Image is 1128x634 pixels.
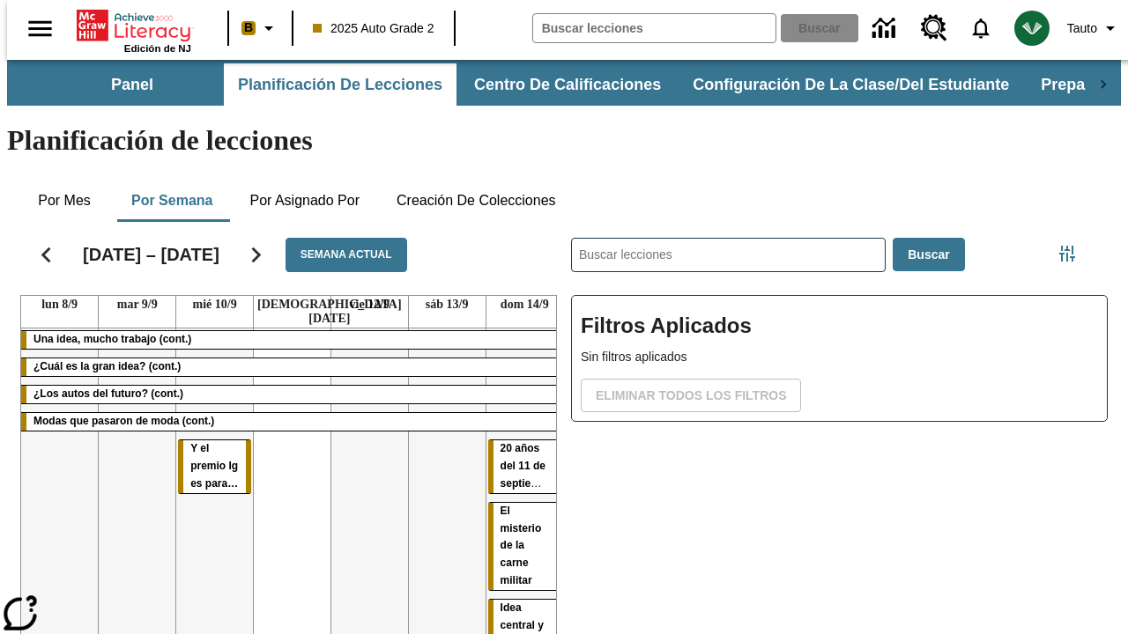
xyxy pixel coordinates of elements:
button: Buscar [893,238,964,272]
h1: Planificación de lecciones [7,124,1121,157]
div: Y el premio Ig es para… [178,440,251,493]
p: Sin filtros aplicados [581,348,1098,366]
a: Centro de recursos, Se abrirá en una pestaña nueva. [910,4,958,52]
a: Notificaciones [958,5,1004,51]
span: Una idea, mucho trabajo (cont.) [33,333,191,345]
span: Modas que pasaron de moda (cont.) [33,415,214,427]
span: ¿Los autos del futuro? (cont.) [33,387,183,400]
span: 20 años del 11 de septiembre [501,442,557,490]
button: Por semana [117,180,226,222]
div: Portada [77,6,191,54]
a: 13 de septiembre de 2025 [422,296,472,313]
span: ¿Cuál es la gran idea? (cont.) [33,360,181,372]
button: Regresar [24,232,69,277]
a: Portada [77,8,191,43]
div: ¿Los autos del futuro? (cont.) [21,386,563,403]
img: avatar image [1014,11,1050,46]
span: B [244,17,253,39]
a: 12 de septiembre de 2025 [346,296,394,313]
button: Escoja un nuevo avatar [1004,5,1060,51]
div: 20 años del 11 de septiembre [488,440,561,493]
button: Por asignado por [235,180,374,222]
div: Filtros Aplicados [571,295,1108,422]
h2: [DATE] – [DATE] [83,244,219,265]
button: Creación de colecciones [382,180,570,222]
a: 14 de septiembre de 2025 [497,296,553,313]
div: ¿Cuál es la gran idea? (cont.) [21,358,563,376]
button: Planificación de lecciones [224,63,456,106]
a: 8 de septiembre de 2025 [38,296,81,313]
a: 9 de septiembre de 2025 [114,296,161,313]
button: Semana actual [286,238,407,272]
button: Por mes [20,180,108,222]
span: Tauto [1067,19,1097,38]
div: Subbarra de navegación [7,60,1121,106]
div: El misterio de la carne militar [488,503,561,591]
button: Abrir el menú lateral [14,3,66,55]
span: Edición de NJ [124,43,191,54]
button: Seguir [234,232,278,277]
input: Buscar campo [533,14,775,42]
button: Perfil/Configuración [1060,12,1128,44]
div: Pestañas siguientes [1086,63,1121,106]
button: Centro de calificaciones [460,63,675,106]
div: Subbarra de navegación [42,63,1086,106]
div: Modas que pasaron de moda (cont.) [21,413,563,431]
button: Panel [44,63,220,106]
a: 11 de septiembre de 2025 [254,296,405,328]
div: Una idea, mucho trabajo (cont.) [21,331,563,349]
a: Centro de información [862,4,910,53]
span: 2025 Auto Grade 2 [313,19,434,38]
span: Y el premio Ig es para… [190,442,238,490]
a: 10 de septiembre de 2025 [189,296,241,313]
h2: Filtros Aplicados [581,305,1098,348]
button: Menú lateral de filtros [1050,236,1085,271]
button: Boost El color de la clase es anaranjado claro. Cambiar el color de la clase. [234,12,286,44]
button: Configuración de la clase/del estudiante [679,63,1023,106]
input: Buscar lecciones [572,239,885,271]
span: El misterio de la carne militar [501,505,542,587]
